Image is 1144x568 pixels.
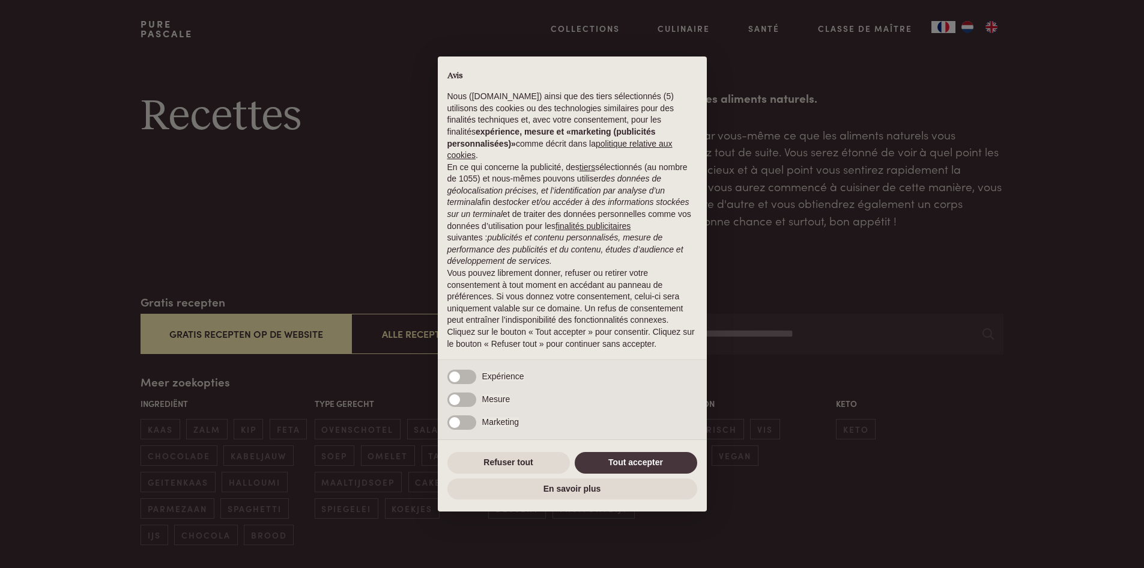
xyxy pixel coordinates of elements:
p: En ce qui concerne la publicité, des sélectionnés (au nombre de 1055) et nous-mêmes pouvons utili... [447,162,697,267]
button: En savoir plus [447,478,697,500]
p: Nous ([DOMAIN_NAME]) ainsi que des tiers sélectionnés (5) utilisons des cookies ou des technologi... [447,91,697,162]
strong: expérience, mesure et «marketing (publicités personnalisées)» [447,127,656,148]
span: Expérience [482,371,524,381]
p: Cliquez sur le bouton « Tout accepter » pour consentir. Cliquez sur le bouton « Refuser tout » po... [447,326,697,350]
button: tiers [580,162,595,174]
h2: Avis [447,71,697,82]
button: finalités publicitaires [555,221,631,233]
em: des données de géolocalisation précises, et l’identification par analyse d’un terminal [447,174,665,207]
button: Refuser tout [447,452,570,474]
button: Tout accepter [575,452,697,474]
em: stocker et/ou accéder à des informations stockées sur un terminal [447,197,689,219]
span: Mesure [482,394,510,404]
span: Marketing [482,417,519,427]
em: publicités et contenu personnalisés, mesure de performance des publicités et du contenu, études d... [447,233,683,266]
p: Vous pouvez librement donner, refuser ou retirer votre consentement à tout moment en accédant au ... [447,267,697,326]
